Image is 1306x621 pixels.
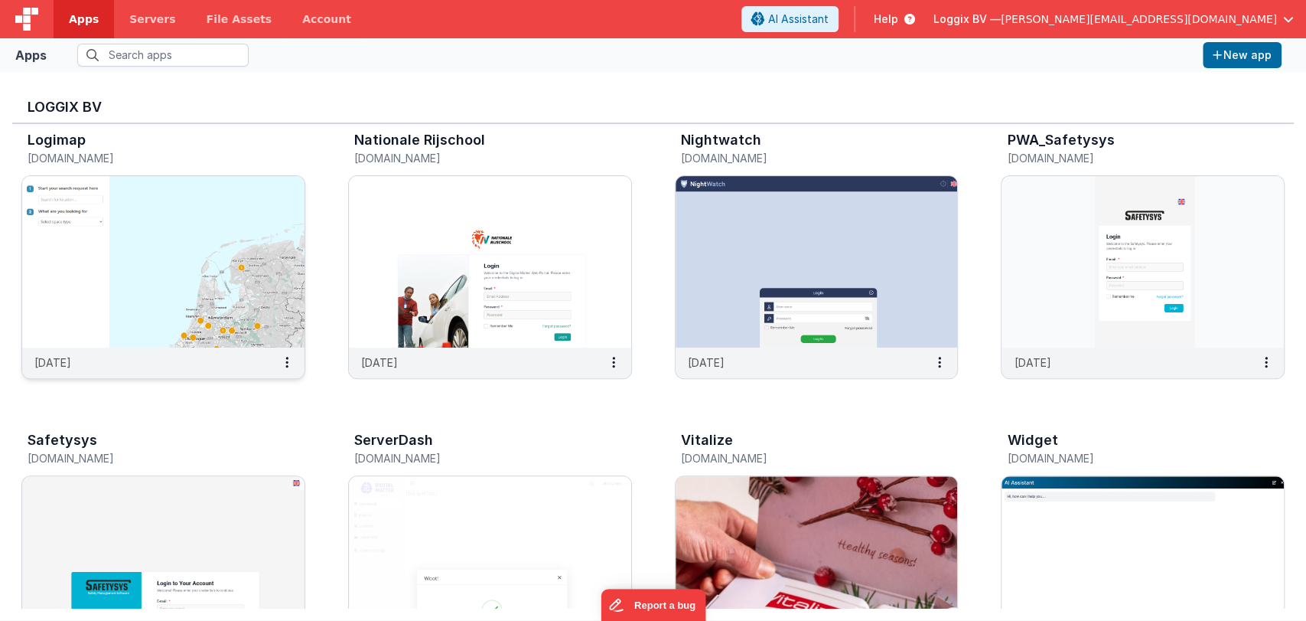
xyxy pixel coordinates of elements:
span: [PERSON_NAME][EMAIL_ADDRESS][DOMAIN_NAME] [1001,11,1277,27]
h3: Loggix BV [28,100,1278,115]
p: [DATE] [34,355,71,371]
h5: [DOMAIN_NAME] [1007,152,1246,164]
span: AI Assistant [768,11,829,27]
span: Help [874,11,898,27]
h3: PWA_Safetysys [1007,132,1114,148]
span: Servers [129,11,175,27]
span: File Assets [207,11,272,27]
h3: Logimap [28,132,86,148]
div: Apps [15,46,47,64]
button: Loggix BV — [PERSON_NAME][EMAIL_ADDRESS][DOMAIN_NAME] [933,11,1294,27]
h5: [DOMAIN_NAME] [681,152,920,164]
input: Search apps [77,44,249,67]
p: [DATE] [361,355,398,371]
button: New app [1203,42,1282,68]
iframe: Marker.io feedback button [601,589,705,621]
span: Apps [69,11,99,27]
h5: [DOMAIN_NAME] [28,152,267,164]
p: [DATE] [688,355,725,371]
p: [DATE] [1014,355,1050,371]
h5: [DOMAIN_NAME] [354,152,594,164]
h3: Vitalize [681,433,733,448]
h5: [DOMAIN_NAME] [28,453,267,464]
h3: Nightwatch [681,132,761,148]
h5: [DOMAIN_NAME] [1007,453,1246,464]
h3: Safetysys [28,433,97,448]
button: AI Assistant [741,6,839,32]
h5: [DOMAIN_NAME] [354,453,594,464]
h3: Widget [1007,433,1057,448]
h5: [DOMAIN_NAME] [681,453,920,464]
span: Loggix BV — [933,11,1001,27]
h3: Nationale Rijschool [354,132,485,148]
h3: ServerDash [354,433,433,448]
